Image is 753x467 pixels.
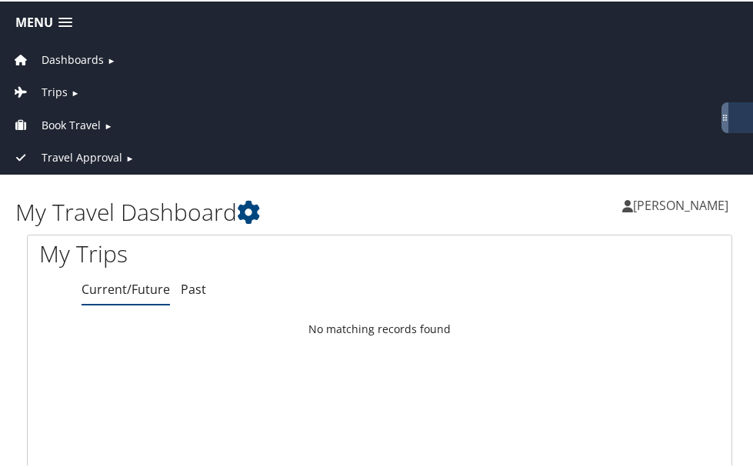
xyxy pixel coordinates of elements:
span: Dashboards [42,50,104,67]
a: Dashboards [12,51,104,65]
a: Menu [8,8,80,34]
a: Past [181,279,206,296]
h1: My Travel Dashboard [15,195,380,227]
a: Trips [12,83,68,98]
span: ► [71,85,79,97]
span: Trips [42,82,68,99]
span: ► [104,118,112,130]
span: ► [125,151,134,162]
span: Travel Approval [42,148,122,165]
span: Menu [15,14,53,28]
td: No matching records found [28,314,731,342]
a: Current/Future [82,279,170,296]
span: ► [107,53,115,65]
h1: My Trips [39,236,368,269]
a: Travel Approval [12,148,122,163]
a: [PERSON_NAME] [622,181,744,227]
span: Book Travel [42,115,101,132]
a: Book Travel [12,116,101,131]
span: [PERSON_NAME] [633,195,728,212]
